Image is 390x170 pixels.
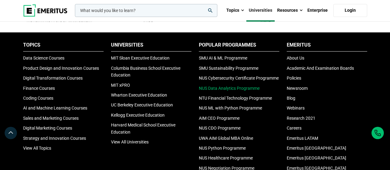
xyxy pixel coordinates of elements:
a: MIT Sloan Executive Education [111,56,170,60]
a: Columbia Business School Executive Education [111,66,180,77]
a: About Us [287,56,304,60]
a: NUS Data Analytics Programme [199,86,260,91]
a: Academic And Examination Boards [287,66,354,71]
a: NUS Cybersecurity Certificate Programme [199,76,279,81]
a: Strategy and Innovation Courses [23,136,86,141]
a: Login [333,4,367,17]
a: Coding Courses [23,96,53,101]
a: MIT xPRO [111,83,130,88]
a: Newsroom [287,86,308,91]
a: Data Science Courses [23,56,64,60]
a: NUS ML with Python Programme [199,106,262,110]
a: Sales and Marketing Courses [23,116,79,121]
a: AIM CEO Programme [199,116,240,121]
input: woocommerce-product-search-field-0 [75,4,217,17]
a: Product Design and Innovation Courses [23,66,99,71]
a: Webinars [287,106,305,110]
a: NUS Python Programme [199,146,246,151]
a: Blog [287,96,295,101]
a: Research 2021 [287,116,315,121]
a: Policies [287,76,301,81]
a: View All Topics [23,146,51,151]
a: NUS CDO Programme [199,126,240,131]
a: Emeritus LATAM [287,136,318,141]
a: View All Universities [111,139,149,144]
a: Digital Marketing Courses [23,126,72,131]
a: Emeritus [GEOGRAPHIC_DATA] [287,155,346,160]
a: NUS Healthcare Programme [199,155,253,160]
a: Kellogg Executive Education [111,113,165,118]
a: NTU Financial Technology Programme [199,96,272,101]
a: UWA AIM Global MBA Online [199,136,253,141]
a: UC Berkeley Executive Education [111,102,173,107]
a: Wharton Executive Education [111,93,167,97]
a: SMU Sustainability Programme [199,66,258,71]
a: Finance Courses [23,86,55,91]
a: AI and Machine Learning Courses [23,106,87,110]
a: SMU AI & ML Programme [199,56,247,60]
a: Digital Transformation Courses [23,76,83,81]
a: Careers [287,126,302,131]
a: Emeritus [GEOGRAPHIC_DATA] [287,146,346,151]
a: Harvard Medical School Executive Education [111,122,175,134]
